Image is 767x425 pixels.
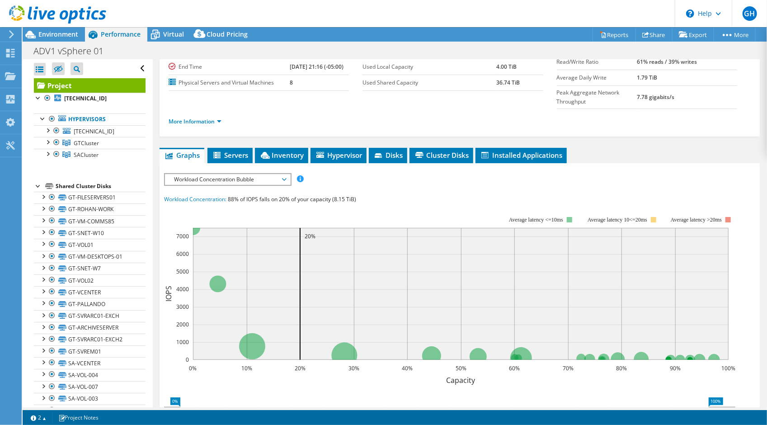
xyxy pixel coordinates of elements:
b: 1.79 TiB [637,74,657,81]
label: End Time [169,62,290,71]
span: Disks [373,151,403,160]
span: Servers [212,151,248,160]
b: 8 [290,79,293,86]
span: Inventory [259,151,304,160]
text: 30% [348,364,359,372]
a: Share [635,28,673,42]
a: SA-VOL-002 [34,405,146,416]
text: 20% [305,232,315,240]
text: Capacity [447,375,476,385]
a: GT-SVRARC01-EXCH [34,310,146,322]
b: [DATE] 21:16 (-05:00) [290,63,344,71]
text: 2000 [176,321,189,328]
text: 80% [616,364,627,372]
label: Read/Write Ratio [557,57,637,66]
text: 60% [509,364,520,372]
text: IOPS [164,286,174,302]
text: 90% [670,364,681,372]
span: Workload Concentration Bubble [169,174,286,185]
a: SA-VOL-004 [34,369,146,381]
span: Environment [38,30,78,38]
a: SA-VOL-007 [34,381,146,393]
text: 4000 [176,285,189,293]
b: 4.00 TiB [496,63,517,71]
span: Hypervisor [315,151,362,160]
a: Reports [593,28,636,42]
a: GT-VOL02 [34,274,146,286]
text: 3000 [176,303,189,311]
b: 61% reads / 39% writes [637,58,697,66]
text: 50% [456,364,466,372]
a: More [714,28,756,42]
a: GT-SVREM01 [34,345,146,357]
span: SACluster [74,151,99,159]
span: Cloud Pricing [207,30,248,38]
text: 0 [186,356,189,364]
span: Virtual [163,30,184,38]
text: 6000 [176,250,189,258]
a: GT-VM-DESKTOPS-01 [34,251,146,263]
a: SACluster [34,149,146,161]
text: 20% [295,364,306,372]
a: GT-SNET-W7 [34,263,146,274]
a: GT-ROHAN-WORK [34,203,146,215]
a: [TECHNICAL_ID] [34,125,146,137]
text: 10% [241,364,252,372]
b: 36.74 TiB [496,79,520,86]
a: SA-VOL-003 [34,393,146,405]
a: GT-FILESERVERS01 [34,192,146,203]
label: Physical Servers and Virtual Machines [169,78,290,87]
a: More Information [169,118,221,125]
a: GT-VOL01 [34,239,146,250]
a: Project [34,78,146,93]
a: Project Notes [52,412,105,423]
span: Cluster Disks [414,151,469,160]
text: 40% [402,364,413,372]
tspan: Average latency <=10ms [509,217,563,223]
text: 70% [563,364,574,372]
span: Workload Concentration: [164,195,226,203]
div: Shared Cluster Disks [56,181,146,192]
label: Used Local Capacity [362,62,496,71]
span: GTCluster [74,139,99,147]
a: GT-PALLANDO [34,298,146,310]
a: GT-VM-COMMS85 [34,215,146,227]
label: Peak Aggregate Network Throughput [557,88,637,106]
span: [TECHNICAL_ID] [74,127,114,135]
a: GT-VCENTER [34,286,146,298]
span: Graphs [164,151,200,160]
text: 5000 [176,268,189,275]
label: Average Daily Write [557,73,637,82]
text: 7000 [176,232,189,240]
span: 88% of IOPS falls on 20% of your capacity (8.15 TiB) [228,195,356,203]
b: 7.78 gigabits/s [637,93,674,101]
span: Installed Applications [480,151,562,160]
text: Average latency >20ms [671,217,722,223]
a: Hypervisors [34,113,146,125]
svg: \n [686,9,694,18]
span: Performance [101,30,141,38]
a: Export [672,28,714,42]
tspan: Average latency 10<=20ms [588,217,647,223]
a: GT-SNET-W10 [34,227,146,239]
a: GT-SVRARC01-EXCH2 [34,334,146,345]
a: GTCluster [34,137,146,149]
a: [TECHNICAL_ID] [34,93,146,104]
a: 2 [24,412,52,423]
h1: ADV1 vSphere 01 [29,46,118,56]
text: 1000 [176,338,189,346]
a: SA-VCENTER [34,357,146,369]
text: 100% [722,364,736,372]
text: 0% [189,364,197,372]
span: GH [743,6,757,21]
b: [TECHNICAL_ID] [64,94,107,102]
label: Used Shared Capacity [362,78,496,87]
a: GT-ARCHIVESERVER [34,322,146,334]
